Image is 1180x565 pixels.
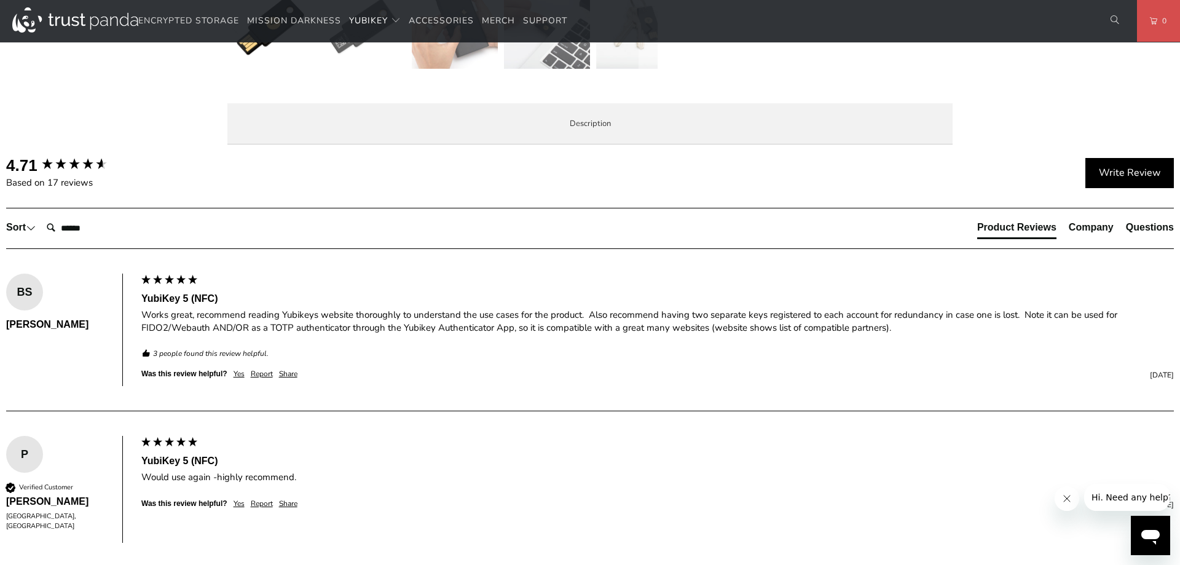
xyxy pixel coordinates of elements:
[141,292,1174,306] div: YubiKey 5 (NFC)
[12,7,138,33] img: Trust Panda Australia
[279,499,297,509] div: Share
[6,445,43,464] div: P
[1157,14,1167,28] span: 0
[6,283,43,301] div: BS
[141,309,1174,334] div: Works great, recommend reading Yubikeys website thoroughly to understand the use cases for the pr...
[1131,516,1170,555] iframe: Button to launch messaging window
[7,9,88,18] span: Hi. Need any help?
[141,471,1174,484] div: Would use again -highly recommend.
[251,369,273,379] div: Report
[304,500,1174,510] div: [DATE]
[409,15,474,26] span: Accessories
[1085,158,1174,189] div: Write Review
[523,15,567,26] span: Support
[1084,484,1170,511] iframe: Message from company
[6,495,110,508] div: [PERSON_NAME]
[349,15,388,26] span: YubiKey
[247,15,341,26] span: Mission Darkness
[227,103,953,144] label: Description
[409,7,474,36] a: Accessories
[234,499,245,509] div: Yes
[523,7,567,36] a: Support
[6,512,110,531] div: [GEOGRAPHIC_DATA], [GEOGRAPHIC_DATA]
[19,483,73,492] div: Verified Customer
[153,349,269,359] em: 3 people found this review helpful.
[138,7,567,36] nav: Translation missing: en.navigation.header.main_nav
[141,369,227,379] div: Was this review helpful?
[6,176,135,189] div: Based on 17 reviews
[482,7,515,36] a: Merch
[234,369,245,379] div: Yes
[1069,221,1114,234] div: Company
[977,221,1056,234] div: Product Reviews
[140,436,199,451] div: 5 star rating
[141,499,227,509] div: Was this review helpful?
[1055,486,1079,511] iframe: Close message
[138,15,239,26] span: Encrypted Storage
[6,221,36,234] div: Sort
[349,7,401,36] summary: YubiKey
[247,7,341,36] a: Mission Darkness
[138,7,239,36] a: Encrypted Storage
[977,221,1174,245] div: Reviews Tabs
[41,157,108,173] div: 4.71 star rating
[140,274,199,288] div: 5 star rating
[304,370,1174,381] div: [DATE]
[41,215,42,216] label: Search:
[6,154,37,176] div: 4.71
[141,454,1174,468] div: YubiKey 5 (NFC)
[251,499,273,509] div: Report
[279,369,297,379] div: Share
[6,318,110,331] div: [PERSON_NAME]
[1126,221,1174,234] div: Questions
[6,154,135,176] div: Overall product rating out of 5: 4.71
[482,15,515,26] span: Merch
[42,216,140,240] input: Search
